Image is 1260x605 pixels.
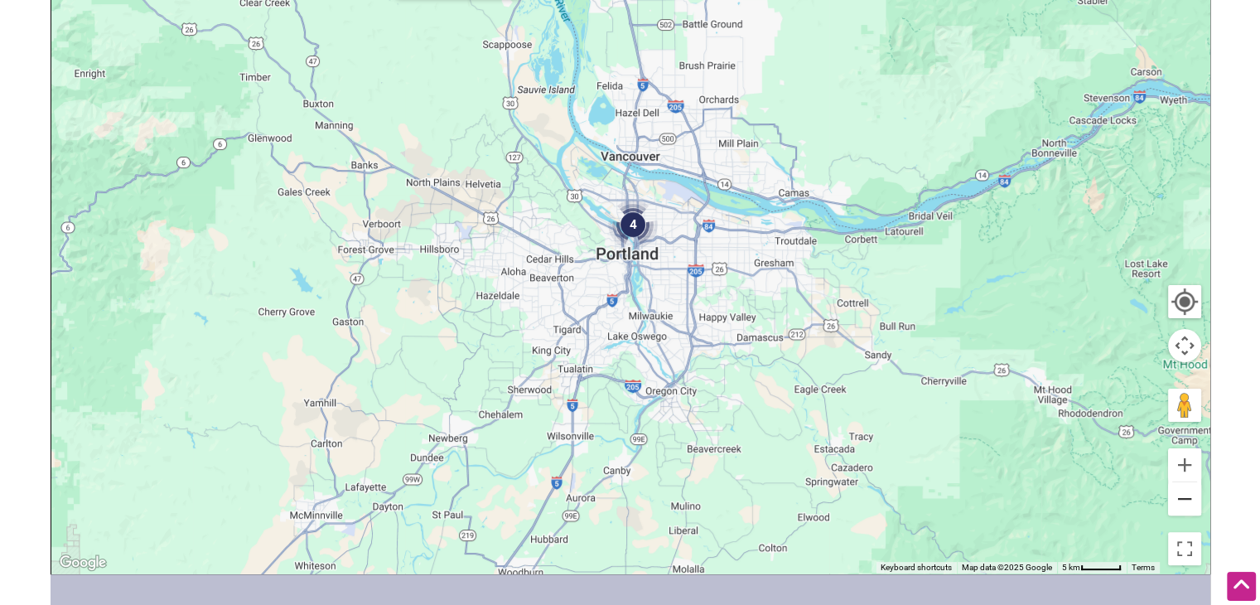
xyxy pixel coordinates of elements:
[881,562,952,574] button: Keyboard shortcuts
[962,563,1052,572] span: Map data ©2025 Google
[1057,562,1127,574] button: Map Scale: 5 km per 46 pixels
[1168,389,1201,422] button: Drag Pegman onto the map to open Street View
[56,552,110,574] a: Open this area in Google Maps (opens a new window)
[1168,329,1201,362] button: Map camera controls
[1166,530,1203,567] button: Toggle fullscreen view
[1062,563,1080,572] span: 5 km
[1227,572,1256,601] div: Scroll Back to Top
[1132,563,1155,572] a: Terms (opens in new tab)
[608,200,658,249] div: 4
[1168,285,1201,318] button: Your Location
[1168,482,1201,515] button: Zoom out
[56,552,110,574] img: Google
[1168,448,1201,482] button: Zoom in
